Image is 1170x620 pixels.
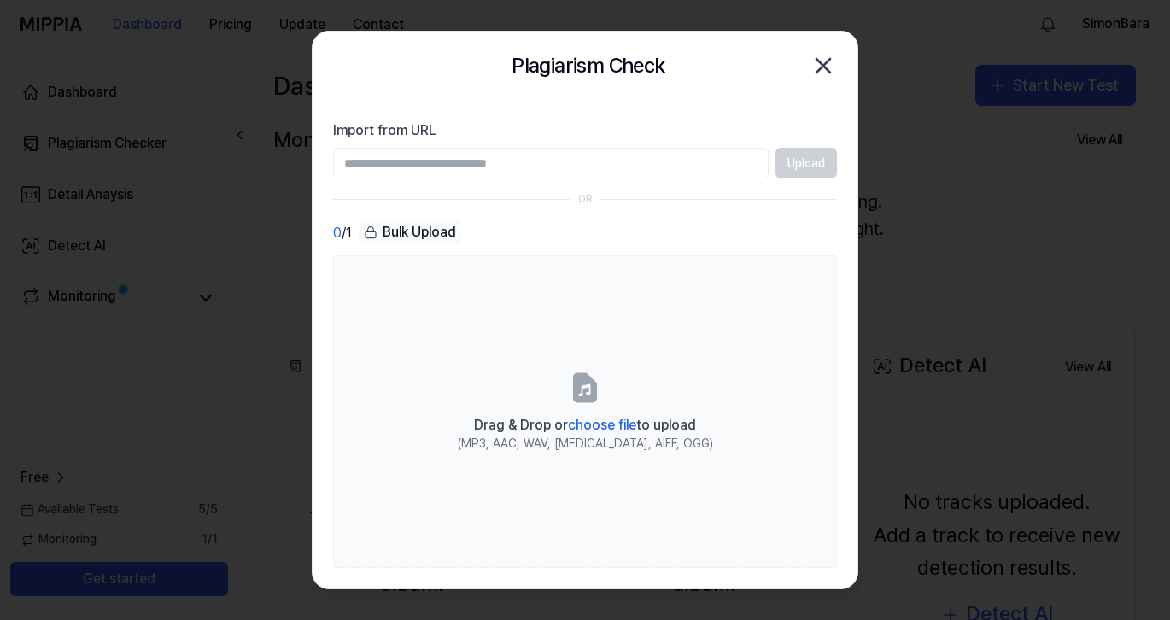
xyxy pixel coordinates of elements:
[333,120,837,141] label: Import from URL
[578,192,593,207] div: OR
[359,220,461,244] div: Bulk Upload
[359,220,461,245] button: Bulk Upload
[333,220,352,245] div: / 1
[333,223,342,243] span: 0
[512,50,664,82] h2: Plagiarism Check
[568,417,636,433] span: choose file
[458,436,713,453] div: (MP3, AAC, WAV, [MEDICAL_DATA], AIFF, OGG)
[474,417,696,433] span: Drag & Drop or to upload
